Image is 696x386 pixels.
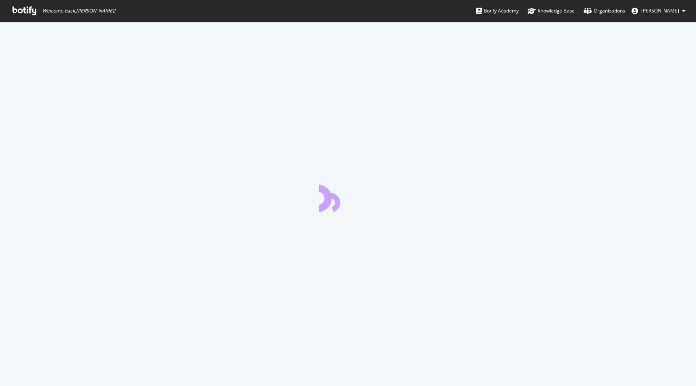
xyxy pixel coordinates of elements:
div: animation [319,183,377,212]
span: Welcome back, [PERSON_NAME] ! [42,8,115,14]
div: Organizations [584,7,625,15]
span: Bharat Lohakare [641,7,679,14]
div: Botify Academy [476,7,519,15]
button: [PERSON_NAME] [625,4,692,17]
div: Knowledge Base [528,7,575,15]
